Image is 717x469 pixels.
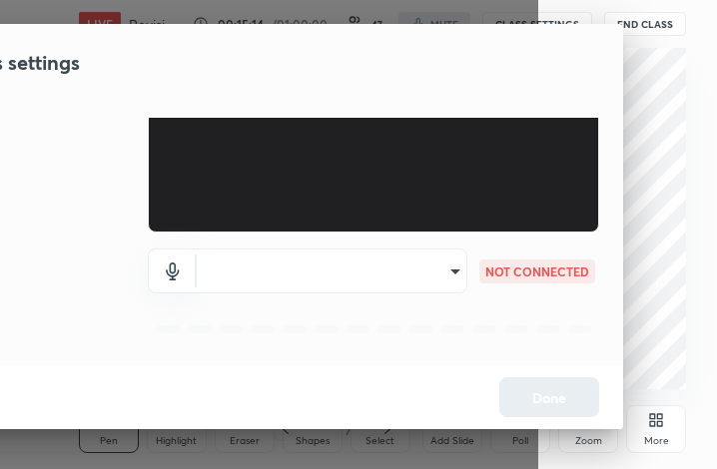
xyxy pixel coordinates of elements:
[197,248,467,293] div: c922 Pro Stream Webcam (046d:085c)
[485,262,589,280] p: NOT CONNECTED
[604,12,686,36] button: End Class
[644,436,669,446] div: More
[575,436,602,446] div: Zoom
